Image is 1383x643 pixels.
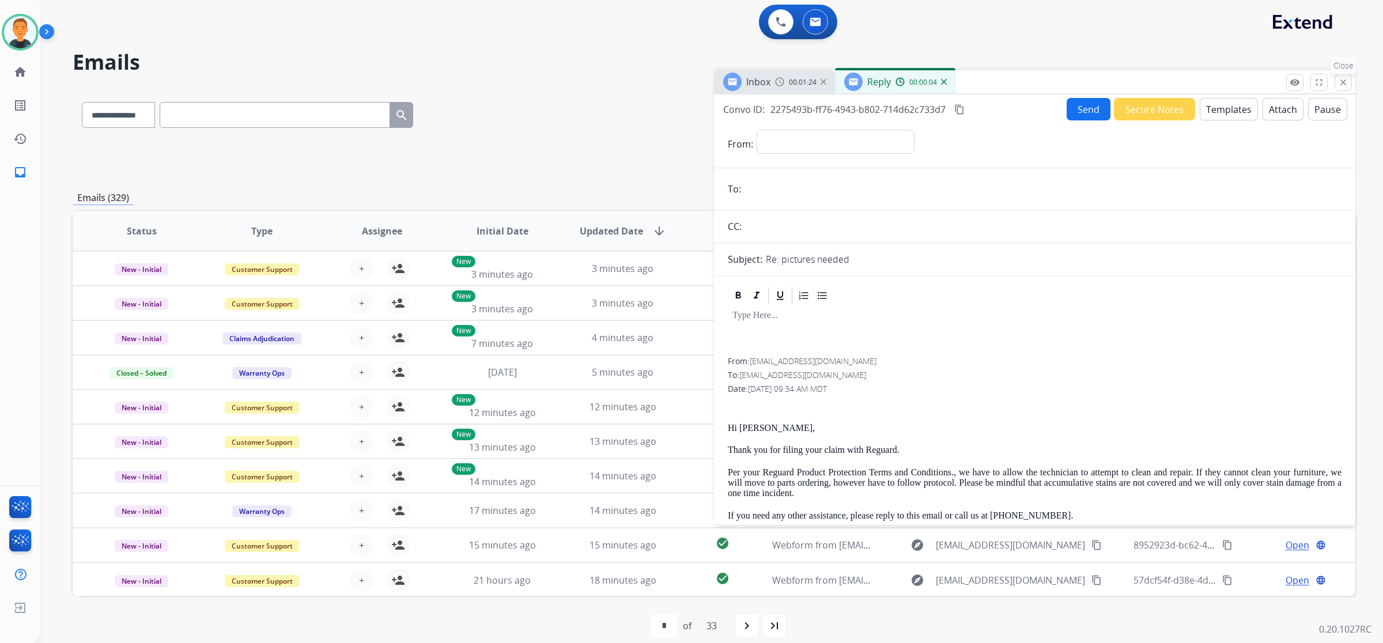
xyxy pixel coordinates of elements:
[697,614,726,637] div: 33
[13,132,27,146] mat-icon: history
[452,325,475,336] p: New
[772,574,1033,587] span: Webform from [EMAIL_ADDRESS][DOMAIN_NAME] on [DATE]
[232,505,292,517] span: Warranty Ops
[728,369,1342,381] div: To:
[474,574,531,587] span: 21 hours ago
[469,406,536,419] span: 12 minutes ago
[1133,539,1307,551] span: 8952923d-bc62-41c3-a22e-6f7d96707ef0
[748,383,827,394] span: [DATE] 09:34 AM MDT
[391,296,405,310] mat-icon: person_add
[1114,98,1195,120] button: Secure Notes
[1331,57,1356,74] p: Close
[728,423,1342,433] p: Hi [PERSON_NAME],
[590,400,656,413] span: 12 minutes ago
[115,471,168,483] span: New - Initial
[13,65,27,79] mat-icon: home
[359,434,364,448] span: +
[909,78,937,87] span: 00:00:04
[471,268,533,281] span: 3 minutes ago
[350,292,373,315] button: +
[910,538,924,552] mat-icon: explore
[789,78,817,87] span: 00:01:24
[350,534,373,557] button: +
[910,573,924,587] mat-icon: explore
[251,224,273,238] span: Type
[115,298,168,310] span: New - Initial
[590,470,656,482] span: 14 minutes ago
[350,499,373,522] button: +
[452,463,475,475] p: New
[13,99,27,112] mat-icon: list_alt
[109,367,173,379] span: Closed – Solved
[359,296,364,310] span: +
[590,539,656,551] span: 15 minutes ago
[814,287,831,304] div: Bullet List
[225,436,300,448] span: Customer Support
[1338,77,1348,88] mat-icon: close
[452,256,475,267] p: New
[391,365,405,379] mat-icon: person_add
[471,302,533,315] span: 3 minutes ago
[795,287,813,304] div: Ordered List
[469,504,536,517] span: 17 minutes ago
[350,395,373,418] button: +
[728,220,742,233] p: CC:
[395,108,409,122] mat-icon: search
[232,367,292,379] span: Warranty Ops
[1335,74,1352,91] button: Close
[488,366,517,379] span: [DATE]
[723,103,765,116] p: Convo ID:
[716,536,730,550] mat-icon: check_circle
[362,224,402,238] span: Assignee
[452,429,475,440] p: New
[728,467,1342,499] p: Per your Reguard Product Protection Terms and Conditions., we have to allow the technician to att...
[477,224,528,238] span: Initial Date
[225,540,300,552] span: Customer Support
[740,619,754,633] mat-icon: navigate_next
[222,332,301,345] span: Claims Adjudication
[469,441,536,453] span: 13 minutes ago
[359,400,364,414] span: +
[728,252,762,266] p: Subject:
[728,383,1342,395] div: Date:
[350,569,373,592] button: +
[115,332,168,345] span: New - Initial
[728,445,1342,455] p: Thank you for filing your claim with Reguard.
[115,540,168,552] span: New - Initial
[115,575,168,587] span: New - Initial
[772,287,789,304] div: Underline
[225,575,300,587] span: Customer Support
[1091,575,1102,585] mat-icon: content_copy
[592,366,653,379] span: 5 minutes ago
[728,182,741,196] p: To:
[13,165,27,179] mat-icon: inbox
[748,287,765,304] div: Italic
[592,331,653,344] span: 4 minutes ago
[1263,98,1303,120] button: Attach
[471,337,533,350] span: 7 minutes ago
[73,191,134,205] p: Emails (329)
[359,538,364,552] span: +
[1308,98,1347,120] button: Pause
[592,297,653,309] span: 3 minutes ago
[359,469,364,483] span: +
[225,263,300,275] span: Customer Support
[750,355,876,366] span: [EMAIL_ADDRESS][DOMAIN_NAME]
[1286,538,1309,552] span: Open
[127,224,157,238] span: Status
[1314,77,1324,88] mat-icon: fullscreen
[590,435,656,448] span: 13 minutes ago
[115,263,168,275] span: New - Initial
[1222,575,1233,585] mat-icon: content_copy
[716,572,730,585] mat-icon: check_circle
[739,369,866,380] span: [EMAIL_ADDRESS][DOMAIN_NAME]
[225,298,300,310] span: Customer Support
[1091,540,1102,550] mat-icon: content_copy
[730,287,747,304] div: Bold
[590,504,656,517] span: 14 minutes ago
[350,257,373,280] button: +
[391,573,405,587] mat-icon: person_add
[652,224,666,238] mat-icon: arrow_downward
[359,262,364,275] span: +
[1316,540,1326,550] mat-icon: language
